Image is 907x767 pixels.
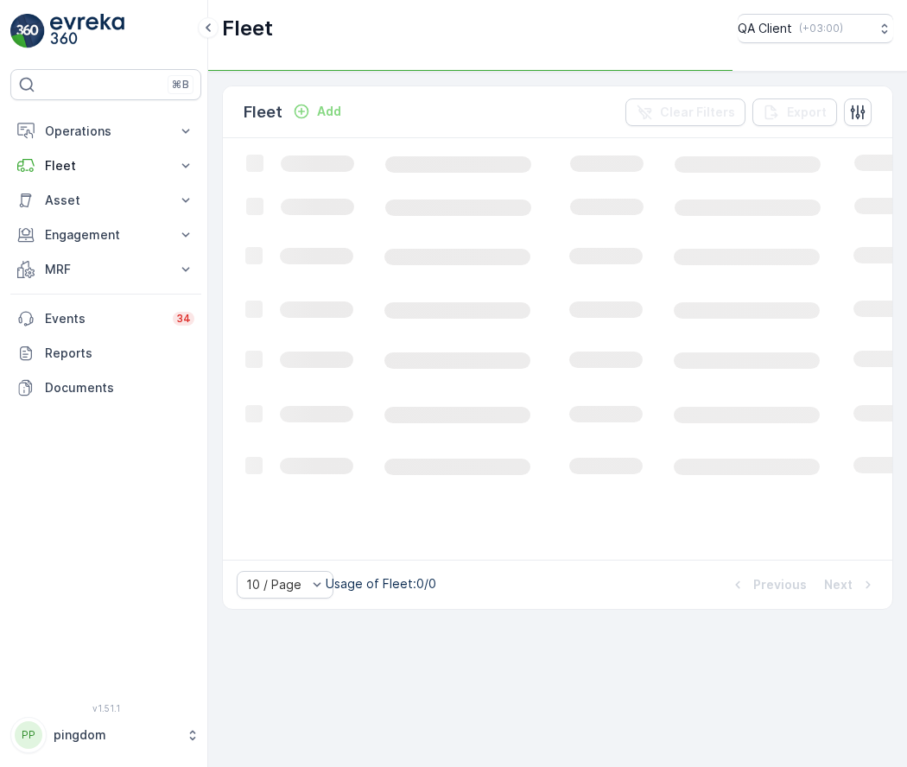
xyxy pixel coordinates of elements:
p: Export [787,104,827,121]
p: Fleet [45,157,167,174]
button: MRF [10,252,201,287]
button: Fleet [10,149,201,183]
p: Engagement [45,226,167,244]
p: Asset [45,192,167,209]
img: logo_light-DOdMpM7g.png [50,14,124,48]
img: logo [10,14,45,48]
p: Next [824,576,853,593]
p: Events [45,310,162,327]
div: PP [15,721,42,749]
p: Add [317,103,341,120]
button: Previous [727,574,809,595]
p: MRF [45,261,167,278]
p: Previous [753,576,807,593]
button: Operations [10,114,201,149]
button: QA Client(+03:00) [738,14,893,43]
p: Fleet [222,15,273,42]
button: Asset [10,183,201,218]
p: ( +03:00 ) [799,22,843,35]
p: Operations [45,123,167,140]
p: Usage of Fleet : 0/0 [326,575,436,593]
button: Engagement [10,218,201,252]
button: Clear Filters [625,98,745,126]
p: Fleet [244,100,282,124]
p: 34 [176,312,191,326]
p: Documents [45,379,194,396]
p: QA Client [738,20,792,37]
p: Reports [45,345,194,362]
span: v 1.51.1 [10,703,201,713]
button: Add [286,101,348,122]
a: Events34 [10,301,201,336]
button: PPpingdom [10,717,201,753]
p: ⌘B [172,78,189,92]
a: Reports [10,336,201,371]
button: Next [822,574,878,595]
button: Export [752,98,837,126]
a: Documents [10,371,201,405]
p: Clear Filters [660,104,735,121]
p: pingdom [54,726,177,744]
